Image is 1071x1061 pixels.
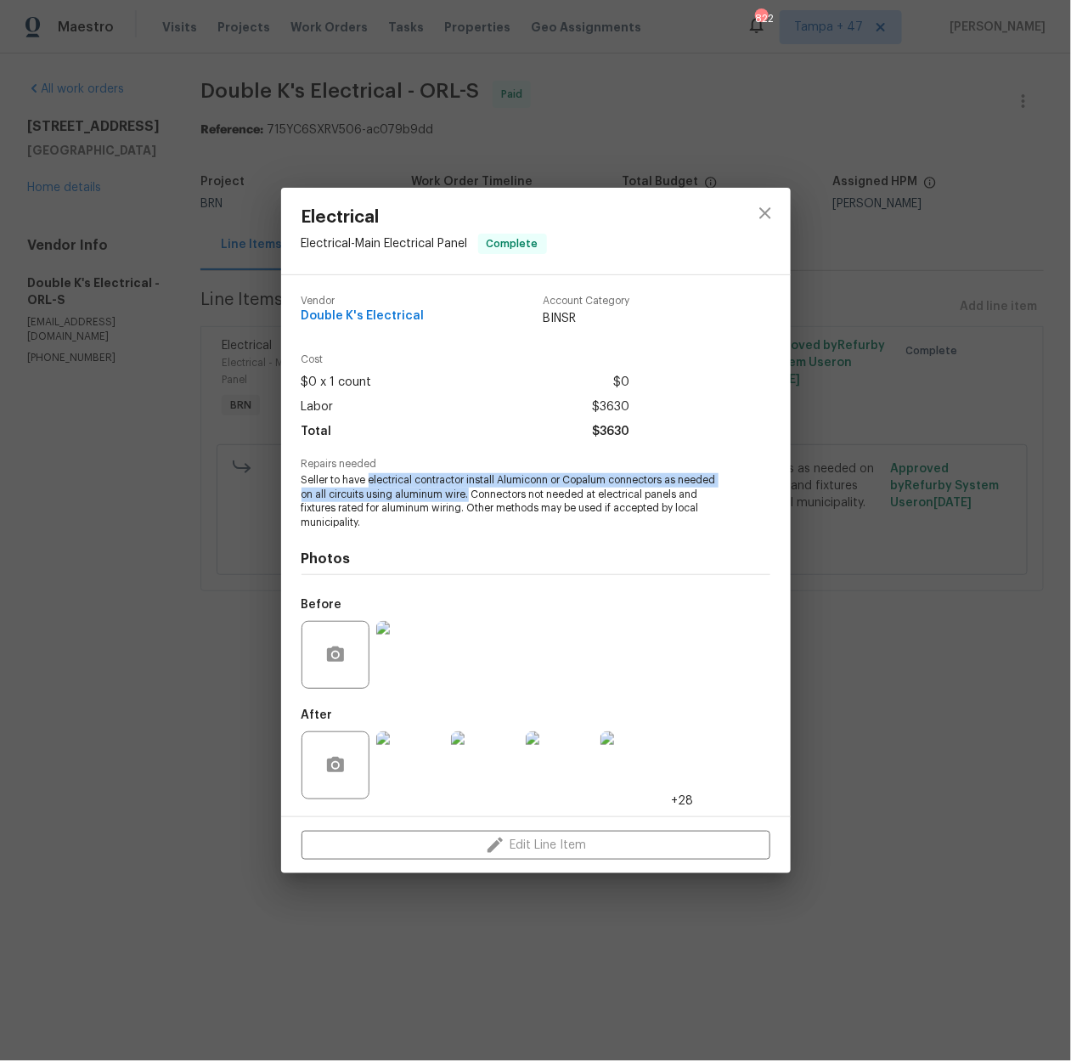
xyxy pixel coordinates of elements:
span: $0 x 1 count [302,370,372,395]
span: Cost [302,354,629,365]
span: Electrical [302,208,547,227]
span: Account Category [543,296,629,307]
span: Double K's Electrical [302,310,425,323]
div: 822 [755,10,767,27]
span: Vendor [302,296,425,307]
h4: Photos [302,550,770,567]
span: Seller to have electrical contractor install Alumiconn or Copalum connectors as needed on all cir... [302,473,724,530]
span: Total [302,420,332,444]
span: $3630 [592,395,629,420]
span: Complete [480,235,545,252]
span: Labor [302,395,334,420]
h5: Before [302,599,342,611]
h5: After [302,709,333,721]
button: close [745,193,786,234]
span: +28 [672,793,694,810]
span: $3630 [592,420,629,444]
span: BINSR [543,310,629,327]
span: $0 [613,370,629,395]
span: Electrical - Main Electrical Panel [302,237,468,249]
span: Repairs needed [302,459,770,470]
